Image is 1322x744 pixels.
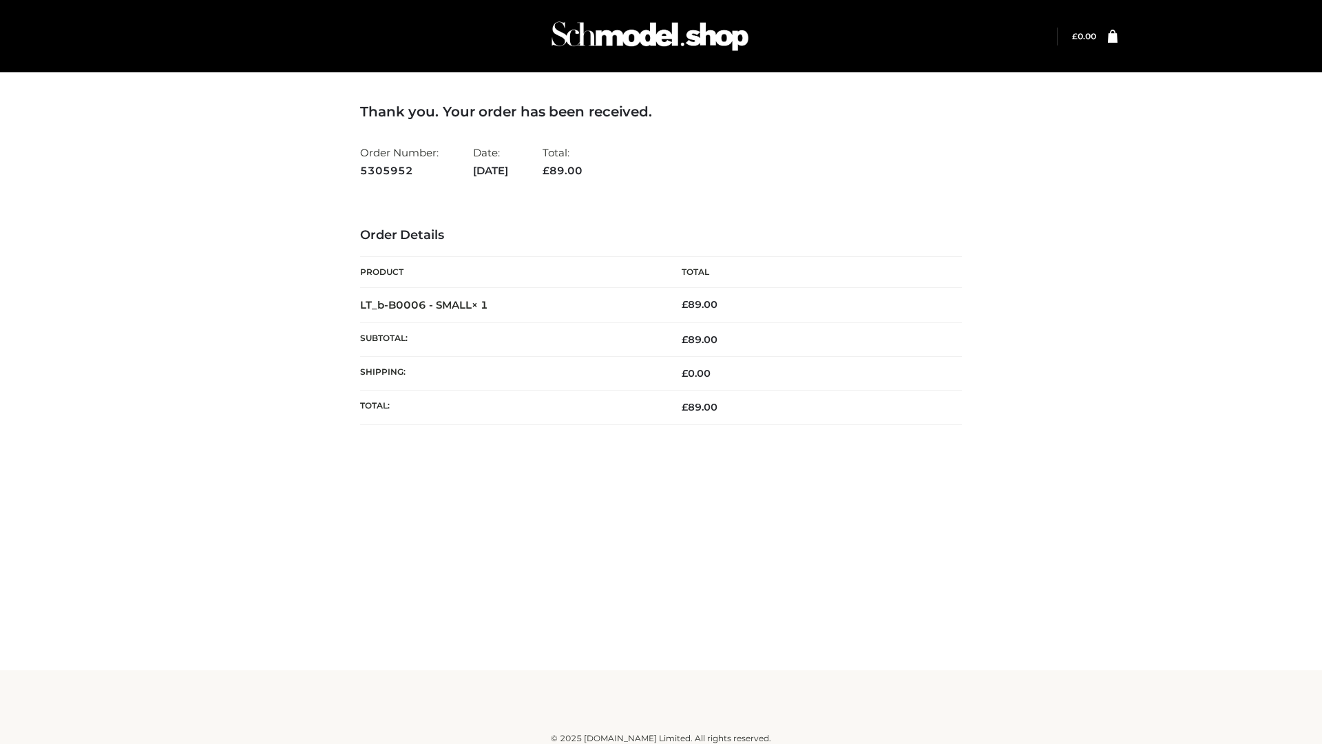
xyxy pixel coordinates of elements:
th: Total: [360,391,661,424]
th: Total [661,257,962,288]
strong: 5305952 [360,162,439,180]
bdi: 0.00 [682,367,711,380]
span: £ [682,298,688,311]
span: 89.00 [682,333,717,346]
bdi: 0.00 [1072,31,1096,41]
li: Date: [473,141,508,183]
h3: Order Details [360,228,962,243]
a: £0.00 [1072,31,1096,41]
th: Subtotal: [360,322,661,356]
span: £ [682,401,688,413]
span: £ [1072,31,1078,41]
img: Schmodel Admin 964 [547,9,753,63]
span: £ [543,164,549,177]
strong: LT_b-B0006 - SMALL [360,298,488,311]
span: £ [682,333,688,346]
h3: Thank you. Your order has been received. [360,103,962,120]
span: £ [682,367,688,380]
span: 89.00 [682,401,717,413]
span: 89.00 [543,164,583,177]
bdi: 89.00 [682,298,717,311]
th: Product [360,257,661,288]
strong: × 1 [472,298,488,311]
th: Shipping: [360,357,661,391]
strong: [DATE] [473,162,508,180]
li: Order Number: [360,141,439,183]
li: Total: [543,141,583,183]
